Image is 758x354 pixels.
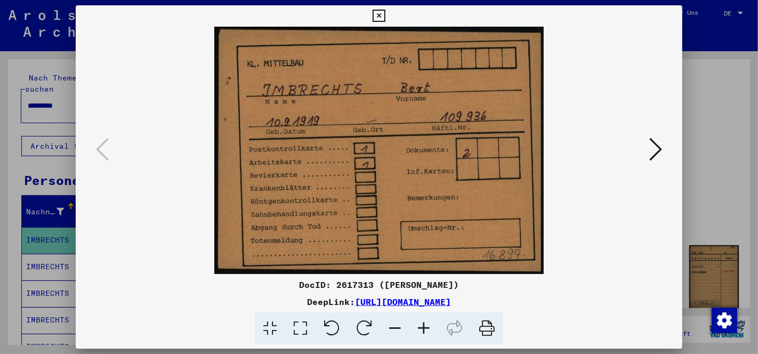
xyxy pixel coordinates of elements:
div: DeepLink: [76,295,682,308]
img: 001.jpg [112,27,646,274]
a: [URL][DOMAIN_NAME] [355,296,451,307]
div: Zustimmung ändern [711,307,737,333]
div: DocID: 2617313 ([PERSON_NAME]) [76,278,682,291]
img: Zustimmung ändern [712,308,737,333]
